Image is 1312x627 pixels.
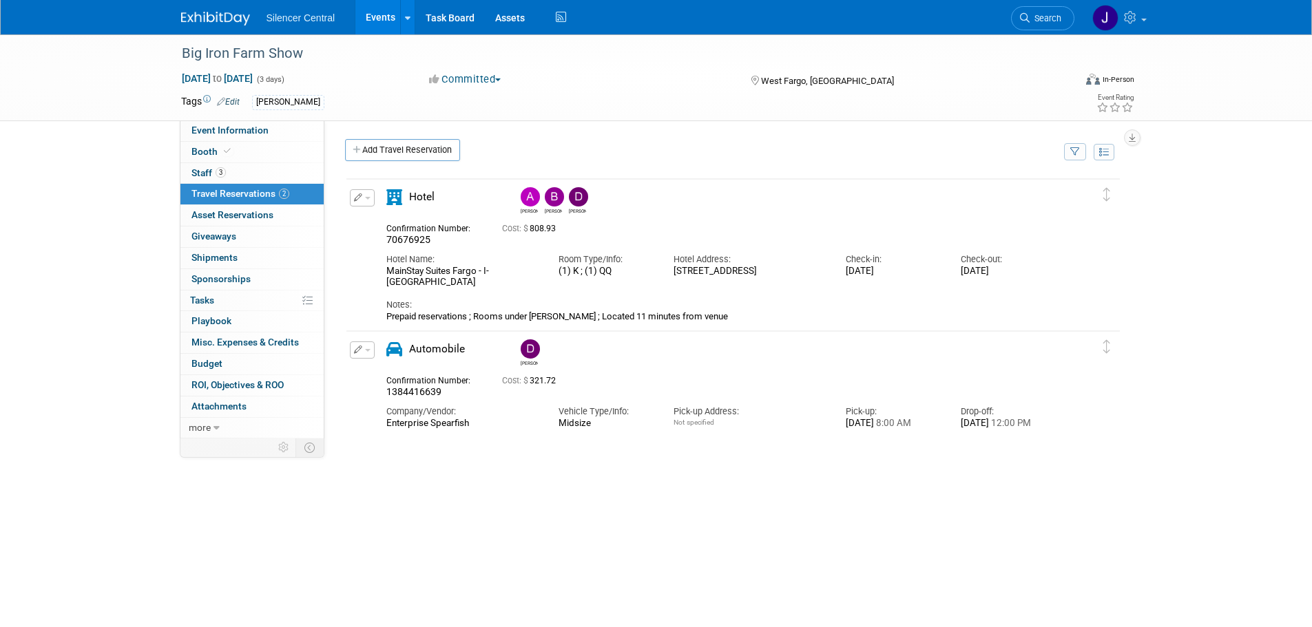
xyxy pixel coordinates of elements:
div: Prepaid reservations ; Rooms under [PERSON_NAME] ; Located 11 minutes from venue [386,311,1056,322]
span: ROI, Objectives & ROO [191,379,284,390]
i: Booth reservation complete [224,147,231,155]
a: Search [1011,6,1074,30]
span: Playbook [191,315,231,326]
span: Booth [191,146,233,157]
div: Confirmation Number: [386,372,481,386]
span: 12:00 PM [989,418,1031,428]
span: Asset Reservations [191,209,273,220]
span: Misc. Expenses & Credits [191,337,299,348]
span: (3 days) [256,75,284,84]
div: Dayla Hughes [521,359,538,366]
div: Vehicle Type/Info: [559,405,653,418]
div: Confirmation Number: [386,220,481,234]
a: Travel Reservations2 [180,184,324,204]
td: Tags [181,94,240,110]
div: Billee Page [545,206,562,214]
div: Dayla Hughes [565,187,590,214]
span: more [189,422,211,433]
i: Click and drag to move item [1103,188,1110,202]
img: Dayla Hughes [569,187,588,206]
td: Personalize Event Tab Strip [272,438,296,456]
div: Notes: [386,299,1056,311]
div: Enterprise Spearfish [386,418,538,429]
div: Andrew Sorenson [521,206,538,214]
div: (1) K ; (1) QQ [559,266,653,277]
div: Big Iron Farm Show [177,41,1054,66]
img: Dayla Hughes [521,339,540,359]
a: Budget [180,354,324,374]
span: Hotel [409,191,435,203]
img: Jessica Crawford [1092,5,1118,31]
span: Travel Reservations [191,188,289,199]
a: more [180,418,324,438]
div: Andrew Sorenson [517,187,541,214]
div: Midsize [559,418,653,429]
div: Company/Vendor: [386,405,538,418]
a: Attachments [180,396,324,417]
a: Add Travel Reservation [345,139,460,161]
span: Budget [191,358,222,369]
span: Giveaways [191,231,236,242]
img: Andrew Sorenson [521,187,540,206]
div: Dayla Hughes [517,339,541,366]
span: Shipments [191,252,238,263]
a: Shipments [180,248,324,268]
a: Event Information [180,120,324,141]
a: ROI, Objectives & ROO [180,375,324,396]
i: Filter by Traveler [1070,148,1080,157]
a: Sponsorships [180,269,324,290]
a: Tasks [180,290,324,311]
div: [STREET_ADDRESS] [674,266,825,277]
button: Committed [424,72,506,87]
span: Silencer Central [267,12,335,23]
span: Event Information [191,125,269,136]
div: Billee Page [541,187,565,214]
span: 8:00 AM [874,418,911,428]
img: Format-Inperson.png [1086,74,1100,85]
span: Not specified [674,418,714,426]
div: In-Person [1102,74,1134,85]
i: Hotel [386,189,402,205]
div: Event Rating [1096,94,1134,101]
span: Automobile [409,343,465,355]
span: Cost: $ [502,376,530,385]
div: Hotel Name: [386,253,538,266]
span: to [211,73,224,84]
span: Staff [191,167,226,178]
span: 321.72 [502,376,561,385]
div: [DATE] [846,266,940,277]
span: West Fargo, [GEOGRAPHIC_DATA] [761,76,894,86]
span: 1384416639 [386,386,441,397]
div: Pick-up Address: [674,405,825,418]
span: Search [1030,13,1061,23]
a: Misc. Expenses & Credits [180,332,324,353]
span: 808.93 [502,224,561,233]
div: Check-out: [961,253,1055,266]
span: Cost: $ [502,224,530,233]
div: Pick-up: [846,405,940,418]
a: Edit [217,97,240,107]
span: 70676925 [386,234,430,245]
div: [PERSON_NAME] [252,95,324,109]
span: 2 [279,189,289,199]
div: Dayla Hughes [569,206,586,214]
a: Giveaways [180,226,324,247]
a: Staff3 [180,163,324,184]
div: [DATE] [961,418,1055,429]
a: Booth [180,142,324,162]
img: Billee Page [545,187,564,206]
div: Hotel Address: [674,253,825,266]
div: Event Format [993,72,1135,92]
a: Playbook [180,311,324,332]
div: [DATE] [961,266,1055,277]
img: ExhibitDay [181,12,250,25]
div: [DATE] [846,418,940,429]
a: Asset Reservations [180,205,324,226]
i: Click and drag to move item [1103,340,1110,354]
span: Attachments [191,401,247,412]
div: MainStay Suites Fargo - I-[GEOGRAPHIC_DATA] [386,266,538,289]
span: Tasks [190,295,214,306]
div: Drop-off: [961,405,1055,418]
i: Automobile [386,341,402,357]
span: [DATE] [DATE] [181,72,253,85]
